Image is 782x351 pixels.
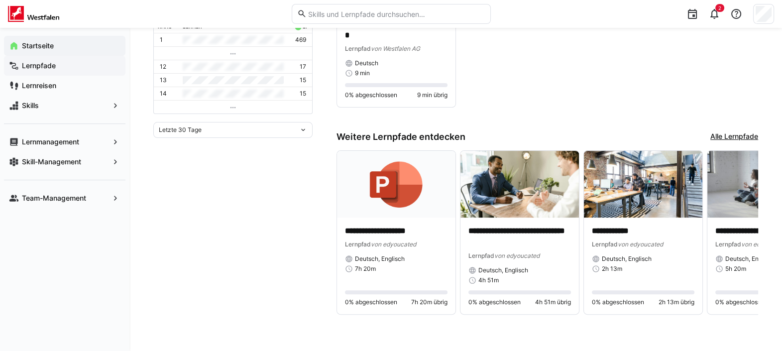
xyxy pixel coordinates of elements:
[355,69,370,77] span: 9 min
[345,91,397,99] span: 0% abgeschlossen
[478,276,499,284] span: 4h 51m
[371,45,420,52] span: von Westfalen AG
[715,298,768,306] span: 0% abgeschlossen
[300,63,306,71] p: 17
[468,252,494,259] span: Lernpfad
[160,36,163,44] p: 1
[715,240,741,248] span: Lernpfad
[355,59,378,67] span: Deutsch
[478,266,528,274] span: Deutsch, Englisch
[468,298,521,306] span: 0% abgeschlossen
[355,265,376,273] span: 7h 20m
[160,63,166,71] p: 12
[659,298,694,306] span: 2h 13m übrig
[602,255,652,263] span: Deutsch, Englisch
[725,255,775,263] span: Deutsch, Englisch
[355,255,405,263] span: Deutsch, Englisch
[618,240,663,248] span: von edyoucated
[336,131,465,142] h3: Weitere Lernpfade entdecken
[160,90,167,98] p: 14
[460,151,579,218] img: image
[295,36,306,44] p: 469
[535,298,571,306] span: 4h 51m übrig
[494,252,540,259] span: von edyoucated
[411,298,447,306] span: 7h 20m übrig
[307,9,485,18] input: Skills und Lernpfade durchsuchen…
[345,298,397,306] span: 0% abgeschlossen
[300,90,306,98] p: 15
[300,76,306,84] p: 15
[725,265,746,273] span: 5h 20m
[417,91,447,99] span: 9 min übrig
[337,151,455,218] img: image
[159,126,202,134] span: Letzte 30 Tage
[345,240,371,248] span: Lernpfad
[345,45,371,52] span: Lernpfad
[592,240,618,248] span: Lernpfad
[584,151,702,218] img: image
[371,240,416,248] span: von edyoucated
[592,298,644,306] span: 0% abgeschlossen
[160,76,167,84] p: 13
[710,131,758,142] a: Alle Lernpfade
[602,265,622,273] span: 2h 13m
[718,5,721,11] span: 2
